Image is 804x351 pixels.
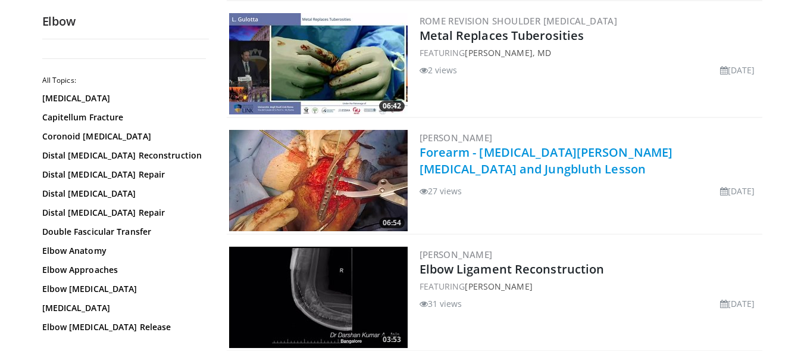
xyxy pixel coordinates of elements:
[420,144,673,177] a: Forearm - [MEDICAL_DATA][PERSON_NAME][MEDICAL_DATA] and Jungbluth Lesson
[229,247,408,348] img: 3662b09b-a1b5-4d76-9566-0717855db48d.300x170_q85_crop-smart_upscale.jpg
[720,64,755,76] li: [DATE]
[420,46,760,59] div: FEATURING
[420,64,458,76] li: 2 views
[420,261,605,277] a: Elbow Ligament Reconstruction
[42,226,203,238] a: Double Fascicular Transfer
[229,130,408,231] img: 8eb1b581-1f49-4132-a6ff-46c20d2c9ccc.300x170_q85_crop-smart_upscale.jpg
[379,101,405,111] span: 06:42
[379,218,405,228] span: 06:54
[42,302,203,314] a: [MEDICAL_DATA]
[42,111,203,123] a: Capitellum Fracture
[420,280,760,293] div: FEATURING
[720,185,755,197] li: [DATE]
[379,334,405,345] span: 03:53
[42,283,203,295] a: Elbow [MEDICAL_DATA]
[42,207,203,219] a: Distal [MEDICAL_DATA] Repair
[420,297,462,310] li: 31 views
[420,132,493,144] a: [PERSON_NAME]
[720,297,755,310] li: [DATE]
[42,76,206,85] h2: All Topics:
[420,15,618,27] a: Rome Revision Shoulder [MEDICAL_DATA]
[465,281,532,292] a: [PERSON_NAME]
[229,13,408,114] img: 98ea1a58-a5eb-4fce-a648-f8b41e99bb4c.300x170_q85_crop-smart_upscale.jpg
[42,131,203,142] a: Coronoid [MEDICAL_DATA]
[42,150,203,161] a: Distal [MEDICAL_DATA] Reconstruction
[42,321,203,333] a: Elbow [MEDICAL_DATA] Release
[229,247,408,348] a: 03:53
[465,47,551,58] a: [PERSON_NAME], MD
[420,249,493,260] a: [PERSON_NAME]
[42,245,203,257] a: Elbow Anatomy
[229,13,408,114] a: 06:42
[420,27,584,44] a: Metal Replaces Tuberosities
[42,264,203,276] a: Elbow Approaches
[42,188,203,200] a: Distal [MEDICAL_DATA]
[42,92,203,104] a: [MEDICAL_DATA]
[420,185,462,197] li: 27 views
[42,169,203,181] a: Distal [MEDICAL_DATA] Repair
[42,14,209,29] h2: Elbow
[229,130,408,231] a: 06:54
